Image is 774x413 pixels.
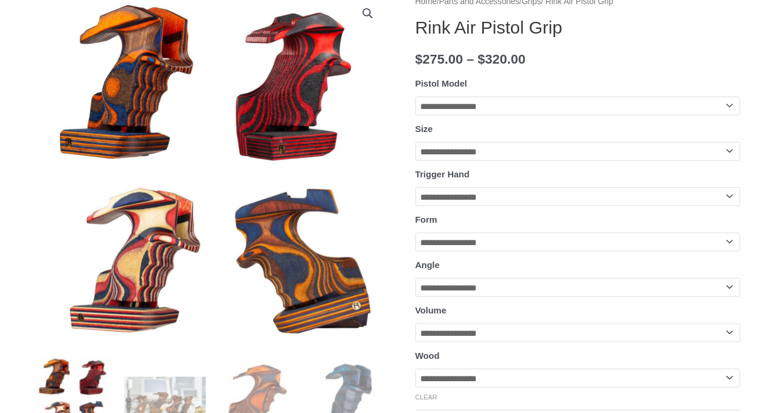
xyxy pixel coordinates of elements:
a: Clear options [416,394,438,401]
bdi: 275.00 [416,52,463,67]
label: Pistol Model [416,78,467,88]
h1: Rink Air Pistol Grip [416,17,740,38]
label: Trigger Hand [416,169,470,179]
label: Volume [416,305,447,315]
bdi: 320.00 [478,52,526,67]
span: $ [478,52,486,67]
span: – [467,52,474,67]
label: Wood [416,351,440,361]
span: $ [416,52,423,67]
label: Size [416,124,433,134]
label: Form [416,214,438,224]
label: Angle [416,260,440,270]
a: View full-screen image gallery [357,3,378,24]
